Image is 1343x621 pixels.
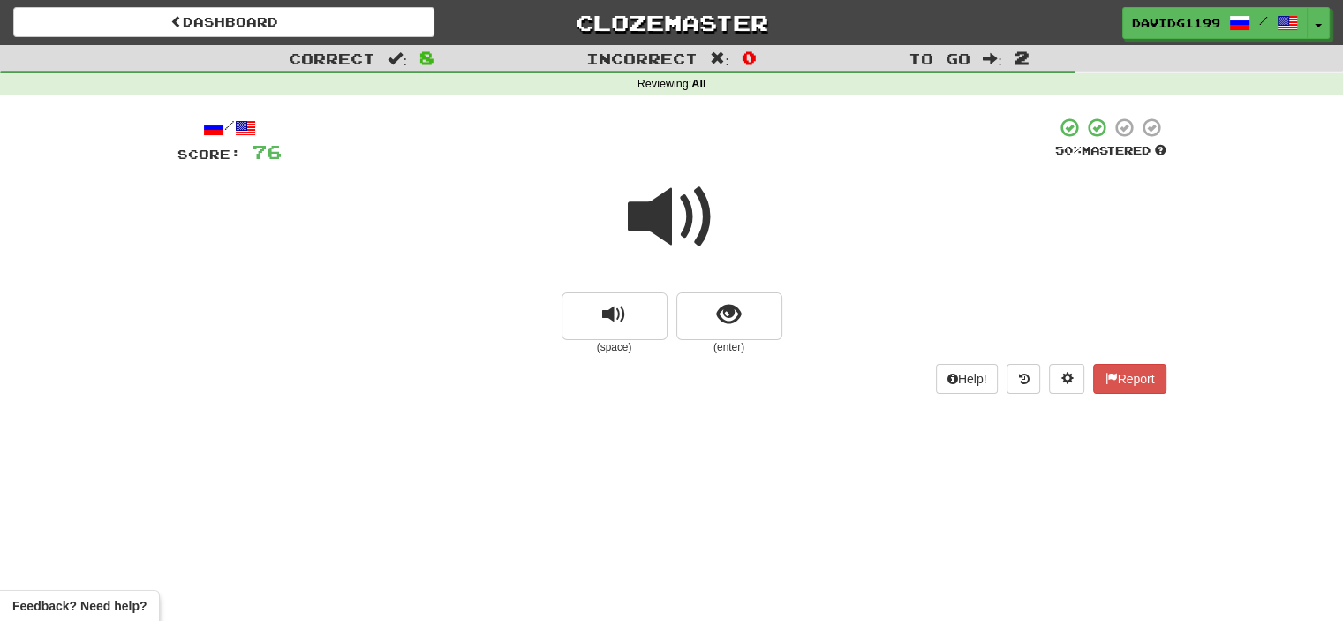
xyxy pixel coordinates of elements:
[1055,143,1166,159] div: Mastered
[1015,47,1030,68] span: 2
[983,51,1002,66] span: :
[1259,14,1268,27] span: /
[461,7,882,38] a: Clozemaster
[419,47,434,68] span: 8
[691,78,705,90] strong: All
[1007,364,1040,394] button: Round history (alt+y)
[13,7,434,37] a: Dashboard
[562,340,668,355] small: (space)
[1132,15,1220,31] span: davidg1199
[710,51,729,66] span: :
[1055,143,1082,157] span: 50 %
[177,147,241,162] span: Score:
[676,292,782,340] button: show sentence
[252,140,282,163] span: 76
[177,117,282,139] div: /
[586,49,698,67] span: Incorrect
[1122,7,1308,39] a: davidg1199 /
[936,364,999,394] button: Help!
[388,51,407,66] span: :
[289,49,375,67] span: Correct
[676,340,782,355] small: (enter)
[909,49,970,67] span: To go
[742,47,757,68] span: 0
[1093,364,1166,394] button: Report
[12,597,147,615] span: Open feedback widget
[562,292,668,340] button: replay audio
